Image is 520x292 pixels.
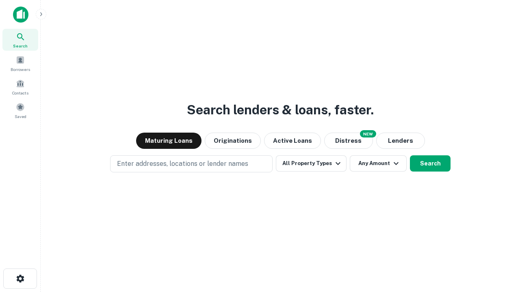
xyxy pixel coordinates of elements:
[205,133,261,149] button: Originations
[376,133,425,149] button: Lenders
[15,113,26,120] span: Saved
[479,227,520,266] iframe: Chat Widget
[360,130,376,137] div: NEW
[410,155,451,172] button: Search
[13,43,28,49] span: Search
[11,66,30,73] span: Borrowers
[2,76,38,98] a: Contacts
[276,155,347,172] button: All Property Types
[110,155,273,172] button: Enter addresses, locations or lender names
[13,6,28,23] img: capitalize-icon.png
[117,159,248,169] p: Enter addresses, locations or lender names
[2,99,38,121] a: Saved
[264,133,321,149] button: Active Loans
[324,133,373,149] button: Search distressed loans with lien and other non-mortgage details.
[136,133,201,149] button: Maturing Loans
[187,100,374,120] h3: Search lenders & loans, faster.
[12,90,28,96] span: Contacts
[2,29,38,51] a: Search
[350,155,407,172] button: Any Amount
[2,52,38,74] a: Borrowers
